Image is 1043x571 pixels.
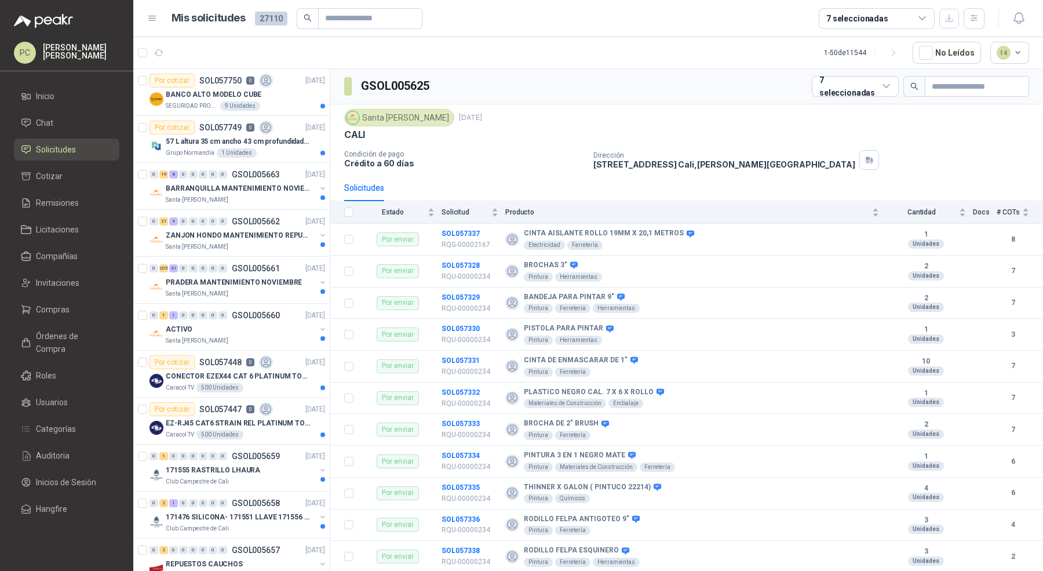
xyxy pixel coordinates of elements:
[442,303,498,314] p: RQU-00000234
[149,74,195,88] div: Por cotizar
[377,423,419,437] div: Por enviar
[199,123,242,132] p: SOL057749
[886,452,966,461] b: 1
[149,452,158,460] div: 0
[442,525,498,536] p: RQU-00000234
[524,431,553,440] div: Pintura
[305,310,325,321] p: [DATE]
[524,451,625,460] b: PINTURA 3 EN 1 NEGRO MATE
[908,398,944,407] div: Unidades
[169,546,178,554] div: 0
[14,471,119,493] a: Inicios de Sesión
[442,208,489,216] span: Solicitud
[14,391,119,413] a: Usuarios
[14,418,119,440] a: Categorías
[159,170,168,179] div: 19
[209,170,217,179] div: 0
[377,232,419,246] div: Por enviar
[14,445,119,467] a: Auditoria
[524,293,614,302] b: BANDEJA PARA PINTAR 9"
[442,366,498,377] p: RQU-00000234
[442,230,480,238] b: SOL057337
[505,208,870,216] span: Producto
[149,214,327,252] a: 0 21 4 0 0 0 0 0 GSOL005662[DATE] Company LogoZANJON HONDO MANTENIMIENTO REPUESTOSSanta [PERSON_N...
[997,266,1029,277] b: 7
[524,483,651,492] b: THINNER X GALON ( PINTUCO 22214)
[166,136,310,147] p: 57 L altura 35 cm ancho 43 cm profundidad 39 cm
[442,483,480,492] a: SOL057335
[524,336,553,345] div: Pintura
[555,431,590,440] div: Ferretería
[442,493,498,504] p: RQU-00000234
[555,336,602,345] div: Herramientas
[593,304,640,313] div: Herramientas
[524,261,567,270] b: BROCHAS 3"
[179,452,188,460] div: 0
[179,546,188,554] div: 0
[36,303,70,316] span: Compras
[199,264,207,272] div: 0
[908,366,944,376] div: Unidades
[524,494,553,503] div: Pintura
[305,263,325,274] p: [DATE]
[442,201,505,224] th: Solicitud
[908,239,944,249] div: Unidades
[255,12,287,26] span: 27110
[442,452,480,460] b: SOL057334
[997,297,1029,308] b: 7
[149,402,195,416] div: Por cotizar
[14,245,119,267] a: Compañías
[555,272,602,282] div: Herramientas
[199,311,207,319] div: 0
[886,230,966,239] b: 1
[908,430,944,439] div: Unidades
[36,170,63,183] span: Cotizar
[166,89,261,100] p: BANCO ALTO MODELO CUBE
[169,499,178,507] div: 1
[305,404,325,415] p: [DATE]
[159,217,168,226] div: 21
[377,296,419,310] div: Por enviar
[36,117,53,129] span: Chat
[159,264,168,272] div: 205
[305,545,325,556] p: [DATE]
[218,264,227,272] div: 0
[166,289,228,299] p: Santa [PERSON_NAME]
[304,14,312,22] span: search
[997,488,1029,499] b: 6
[199,499,207,507] div: 0
[997,519,1029,530] b: 4
[159,499,168,507] div: 2
[166,477,229,486] p: Club Campestre de Cali
[246,77,254,85] p: 0
[149,311,158,319] div: 0
[166,242,228,252] p: Santa [PERSON_NAME]
[209,311,217,319] div: 0
[199,358,242,366] p: SOL057448
[886,389,966,398] b: 1
[608,399,643,408] div: Embalaje
[442,461,498,472] p: RQU-00000234
[218,546,227,554] div: 0
[908,525,944,534] div: Unidades
[910,82,918,90] span: search
[14,42,36,64] div: PC
[908,461,944,471] div: Unidades
[14,219,119,241] a: Licitaciones
[179,170,188,179] div: 0
[209,264,217,272] div: 0
[149,186,163,200] img: Company Logo
[166,183,310,194] p: BARRANQUILLA MANTENIMIENTO NOVIEMBRE
[305,216,325,227] p: [DATE]
[908,303,944,312] div: Unidades
[344,150,584,158] p: Condición de pago
[377,328,419,341] div: Por enviar
[886,325,966,334] b: 1
[886,516,966,525] b: 3
[36,197,79,209] span: Remisiones
[377,359,419,373] div: Por enviar
[344,158,584,168] p: Crédito a 60 días
[232,217,280,226] p: GSOL005662
[166,559,243,570] p: REPUESTOS CAUCHOS
[220,101,260,111] div: 9 Unidades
